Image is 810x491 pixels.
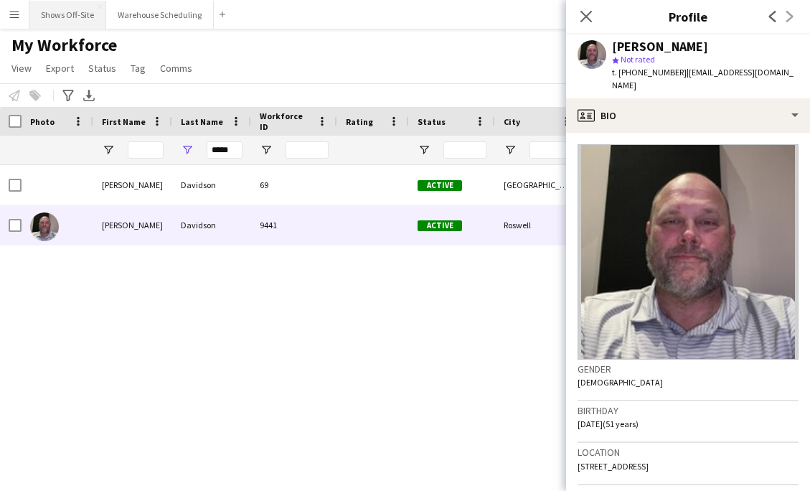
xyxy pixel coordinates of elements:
[60,87,77,104] app-action-btn: Advanced filters
[125,59,151,78] a: Tag
[418,180,462,191] span: Active
[443,141,486,159] input: Status Filter Input
[102,116,146,127] span: First Name
[495,165,581,205] div: [GEOGRAPHIC_DATA]
[578,404,799,417] h3: Birthday
[529,141,573,159] input: City Filter Input
[286,141,329,159] input: Workforce ID Filter Input
[418,220,462,231] span: Active
[566,7,810,26] h3: Profile
[418,116,446,127] span: Status
[612,67,793,90] span: | [EMAIL_ADDRESS][DOMAIN_NAME]
[578,144,799,360] img: Crew avatar or photo
[578,418,639,429] span: [DATE] (51 years)
[260,111,311,132] span: Workforce ID
[566,98,810,133] div: Bio
[30,212,59,241] img: Scott Davidson
[83,59,122,78] a: Status
[131,62,146,75] span: Tag
[495,205,581,245] div: Roswell
[172,205,251,245] div: Davidson
[504,116,520,127] span: City
[251,165,337,205] div: 69
[346,116,373,127] span: Rating
[172,165,251,205] div: Davidson
[578,377,663,388] span: [DEMOGRAPHIC_DATA]
[612,67,687,78] span: t. [PHONE_NUMBER]
[6,59,37,78] a: View
[88,62,116,75] span: Status
[46,62,74,75] span: Export
[504,144,517,156] button: Open Filter Menu
[11,34,117,56] span: My Workforce
[106,1,214,29] button: Warehouse Scheduling
[29,1,106,29] button: Shows Off-Site
[181,144,194,156] button: Open Filter Menu
[30,116,55,127] span: Photo
[154,59,198,78] a: Comms
[93,205,172,245] div: [PERSON_NAME]
[251,205,337,245] div: 9441
[93,165,172,205] div: [PERSON_NAME]
[260,144,273,156] button: Open Filter Menu
[40,59,80,78] a: Export
[578,363,799,375] h3: Gender
[578,461,649,472] span: [STREET_ADDRESS]
[621,54,655,65] span: Not rated
[578,446,799,459] h3: Location
[11,62,32,75] span: View
[181,116,223,127] span: Last Name
[612,40,708,53] div: [PERSON_NAME]
[418,144,430,156] button: Open Filter Menu
[80,87,98,104] app-action-btn: Export XLSX
[128,141,164,159] input: First Name Filter Input
[207,141,242,159] input: Last Name Filter Input
[102,144,115,156] button: Open Filter Menu
[160,62,192,75] span: Comms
